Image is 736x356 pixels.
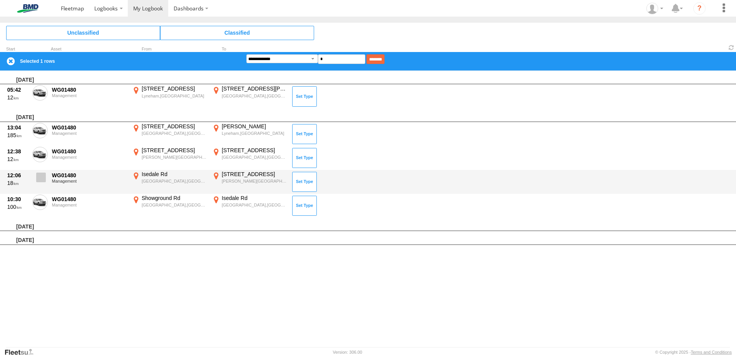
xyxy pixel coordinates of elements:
label: Click to View Event Location [211,147,288,169]
div: [STREET_ADDRESS][PERSON_NAME] [222,85,287,92]
img: bmd-logo.svg [8,4,48,13]
div: [PERSON_NAME] [222,123,287,130]
div: [GEOGRAPHIC_DATA],[GEOGRAPHIC_DATA] [142,131,207,136]
div: 12 [7,94,28,101]
div: [STREET_ADDRESS] [142,147,207,154]
div: To [211,47,288,51]
div: 12:06 [7,172,28,179]
label: Click to View Event Location [211,195,288,217]
div: Matthew Gaiter [644,3,666,14]
div: Asset [51,47,128,51]
button: Click to Set [292,86,317,106]
div: [GEOGRAPHIC_DATA],[GEOGRAPHIC_DATA] [142,178,207,184]
div: Management [52,155,127,160]
div: Lyneham,[GEOGRAPHIC_DATA] [222,131,287,136]
div: Lyneham,[GEOGRAPHIC_DATA] [142,93,207,99]
div: 18 [7,180,28,186]
div: WG01480 [52,148,127,155]
label: Click to View Event Location [211,123,288,145]
label: Click to View Event Location [131,123,208,145]
div: © Copyright 2025 - [655,350,732,354]
div: [GEOGRAPHIC_DATA],[GEOGRAPHIC_DATA] [142,202,207,208]
label: Click to View Event Location [131,195,208,217]
div: WG01480 [52,172,127,179]
button: Click to Set [292,148,317,168]
label: Click to View Event Location [211,85,288,107]
div: Management [52,93,127,98]
div: Management [52,203,127,207]
div: WG01480 [52,124,127,131]
label: Click to View Event Location [131,85,208,107]
a: Terms and Conditions [691,350,732,354]
div: Showground Rd [142,195,207,202]
div: 100 [7,203,28,210]
div: [STREET_ADDRESS] [142,123,207,130]
span: Refresh [727,44,736,51]
div: 05:42 [7,86,28,93]
div: [PERSON_NAME][GEOGRAPHIC_DATA],[GEOGRAPHIC_DATA] [222,178,287,184]
button: Click to Set [292,172,317,192]
div: [GEOGRAPHIC_DATA],[GEOGRAPHIC_DATA] [222,154,287,160]
div: WG01480 [52,196,127,203]
div: Management [52,179,127,183]
div: [GEOGRAPHIC_DATA],[GEOGRAPHIC_DATA] [222,202,287,208]
div: 13:04 [7,124,28,131]
label: Click to View Event Location [131,171,208,193]
div: [GEOGRAPHIC_DATA],[GEOGRAPHIC_DATA] [222,93,287,99]
label: Clear Selection [6,57,15,66]
div: From [131,47,208,51]
a: Visit our Website [4,348,40,356]
div: Isedale Rd [142,171,207,178]
div: 12 [7,156,28,163]
div: Isedale Rd [222,195,287,202]
div: [STREET_ADDRESS] [142,85,207,92]
button: Click to Set [292,196,317,216]
div: [STREET_ADDRESS] [222,171,287,178]
div: [STREET_ADDRESS] [222,147,287,154]
span: Click to view Unclassified Trips [6,26,160,40]
span: Click to view Classified Trips [160,26,314,40]
div: 10:30 [7,196,28,203]
button: Click to Set [292,124,317,144]
div: Version: 306.00 [333,350,362,354]
label: Click to View Event Location [211,171,288,193]
div: Management [52,131,127,136]
div: Click to Sort [6,47,29,51]
div: 12:38 [7,148,28,155]
div: WG01480 [52,86,127,93]
i: ? [693,2,706,15]
label: Click to View Event Location [131,147,208,169]
div: 185 [7,132,28,139]
div: [PERSON_NAME][GEOGRAPHIC_DATA],[GEOGRAPHIC_DATA] [142,154,207,160]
